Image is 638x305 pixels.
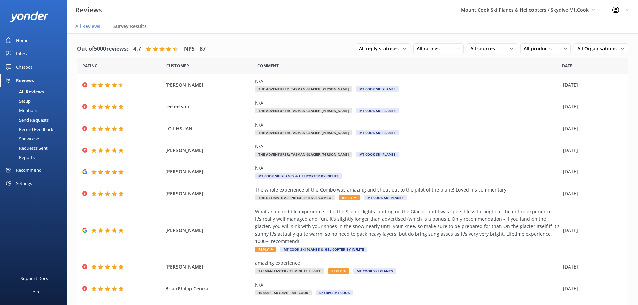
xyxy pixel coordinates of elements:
[563,168,619,175] div: [DATE]
[165,263,252,271] span: [PERSON_NAME]
[524,45,556,52] span: All products
[4,153,35,162] div: Reports
[563,263,619,271] div: [DATE]
[4,106,38,115] div: Mentions
[4,115,49,125] div: Send Requests
[255,164,560,172] div: N/A
[16,177,32,190] div: Settings
[364,195,407,200] span: Mt Cook Ski Planes
[562,63,572,69] span: Date
[4,134,67,143] a: Showcase
[165,103,252,110] span: tee ee von
[4,134,39,143] div: Showcase
[563,103,619,110] div: [DATE]
[133,45,141,53] h4: 4.7
[255,121,560,129] div: N/A
[16,33,28,47] div: Home
[16,163,42,177] div: Recommend
[4,96,31,106] div: Setup
[165,227,252,234] span: [PERSON_NAME]
[417,45,444,52] span: All ratings
[359,45,403,52] span: All reply statuses
[563,125,619,132] div: [DATE]
[165,147,252,154] span: [PERSON_NAME]
[4,125,53,134] div: Record Feedback
[255,143,560,150] div: N/A
[165,168,252,175] span: [PERSON_NAME]
[165,81,252,89] span: [PERSON_NAME]
[280,247,367,252] span: Mt Cook Ski Planes & Helicopter by INFLITE
[113,23,147,30] span: Survey Results
[16,60,32,74] div: Chatbot
[165,285,252,292] span: BrianPhillip Ceniza
[563,190,619,197] div: [DATE]
[165,125,252,132] span: LO I HSUAN
[255,108,352,113] span: The Adventurer: Tasman Glacier [PERSON_NAME]
[29,285,39,298] div: Help
[356,152,399,157] span: Mt Cook Ski Planes
[328,268,349,274] span: Reply
[75,5,102,15] h3: Reviews
[4,143,67,153] a: Requests Sent
[470,45,499,52] span: All sources
[255,281,560,289] div: N/A
[166,63,189,69] span: Date
[255,290,312,295] span: 10,000ft Skydive – Mt. Cook
[255,99,560,107] div: N/A
[16,74,34,87] div: Reviews
[16,47,28,60] div: Inbox
[75,23,100,30] span: All Reviews
[4,96,67,106] a: Setup
[165,190,252,197] span: [PERSON_NAME]
[10,11,49,22] img: yonder-white-logo.png
[255,86,352,92] span: The Adventurer: Tasman Glacier [PERSON_NAME]
[339,195,360,200] span: Reply
[255,152,352,157] span: The Adventurer: Tasman Glacier [PERSON_NAME]
[316,290,353,295] span: Skydive Mt Cook
[255,130,352,135] span: The Adventurer: Tasman Glacier [PERSON_NAME]
[184,45,195,53] h4: NPS
[255,208,560,245] div: What an incredible experience - did the Scenic flights landing on the Glacier and I was speechles...
[4,115,67,125] a: Send Requests
[255,173,342,179] span: Mt Cook Ski Planes & Helicopter by INFLITE
[4,106,67,115] a: Mentions
[255,195,335,200] span: The Ultimate Alpine Experience Combo
[255,247,276,252] span: Reply
[77,45,128,53] h4: Out of 5000 reviews:
[255,186,560,194] div: The whole experience of the Combo was amazing and shout out to the pilot of the plane! Loved his ...
[563,285,619,292] div: [DATE]
[563,227,619,234] div: [DATE]
[356,130,399,135] span: Mt Cook Ski Planes
[257,63,279,69] span: Question
[563,81,619,89] div: [DATE]
[4,143,48,153] div: Requests Sent
[4,87,44,96] div: All Reviews
[577,45,621,52] span: All Organisations
[82,63,98,69] span: Date
[4,125,67,134] a: Record Feedback
[356,108,399,113] span: Mt Cook Ski Planes
[200,45,206,53] h4: 87
[563,147,619,154] div: [DATE]
[255,259,560,267] div: amazing experience
[461,7,589,13] span: Mount Cook Ski Planes & Helicopters / Skydive Mt.Cook
[255,268,324,274] span: Tasman Taster - 25 minute flight
[255,78,560,85] div: N/A
[356,86,399,92] span: Mt Cook Ski Planes
[4,153,67,162] a: Reports
[353,268,396,274] span: Mt Cook Ski Planes
[4,87,67,96] a: All Reviews
[21,272,48,285] div: Support Docs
